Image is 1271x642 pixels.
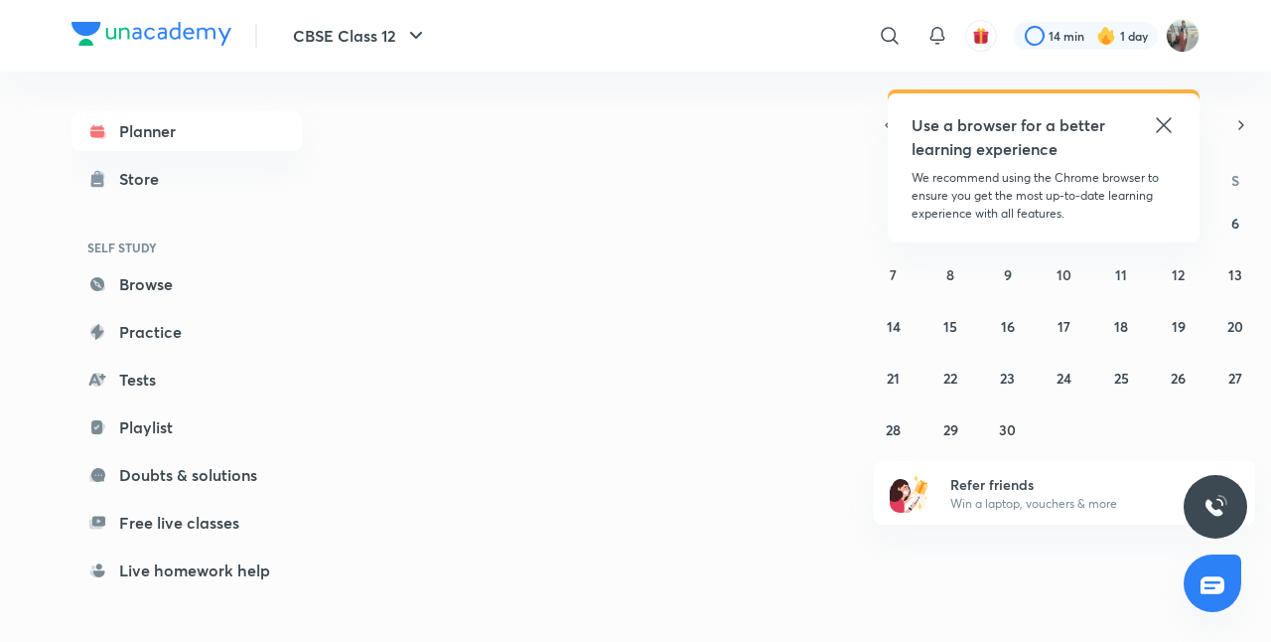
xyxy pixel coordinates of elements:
[1228,265,1242,284] abbr: September 13, 2025
[71,231,302,264] h6: SELF STUDY
[1049,258,1080,290] button: September 10, 2025
[934,362,966,394] button: September 22, 2025
[1163,362,1195,394] button: September 26, 2025
[912,169,1176,223] p: We recommend using the Chrome browser to ensure you get the most up-to-date learning experience w...
[1115,265,1127,284] abbr: September 11, 2025
[1172,317,1186,336] abbr: September 19, 2025
[992,310,1024,342] button: September 16, 2025
[886,420,901,439] abbr: September 28, 2025
[1057,265,1071,284] abbr: September 10, 2025
[1231,171,1239,190] abbr: Saturday
[1105,310,1137,342] button: September 18, 2025
[1001,317,1015,336] abbr: September 16, 2025
[71,312,302,352] a: Practice
[71,551,302,590] a: Live homework help
[878,413,910,445] button: September 28, 2025
[999,420,1016,439] abbr: September 30, 2025
[912,113,1109,161] h5: Use a browser for a better learning experience
[1231,214,1239,233] abbr: September 6, 2025
[972,27,990,45] img: avatar
[878,310,910,342] button: September 14, 2025
[934,258,966,290] button: September 8, 2025
[950,474,1195,495] h6: Refer friends
[1004,265,1012,284] abbr: September 9, 2025
[1114,369,1129,388] abbr: September 25, 2025
[887,317,901,336] abbr: September 14, 2025
[1057,369,1071,388] abbr: September 24, 2025
[281,16,440,56] button: CBSE Class 12
[946,265,954,284] abbr: September 8, 2025
[934,413,966,445] button: September 29, 2025
[1219,362,1251,394] button: September 27, 2025
[1058,317,1070,336] abbr: September 17, 2025
[71,503,302,543] a: Free live classes
[992,258,1024,290] button: September 9, 2025
[71,22,231,51] a: Company Logo
[1219,258,1251,290] button: September 13, 2025
[71,455,302,495] a: Doubts & solutions
[71,360,302,400] a: Tests
[890,473,929,513] img: referral
[1163,258,1195,290] button: September 12, 2025
[943,317,957,336] abbr: September 15, 2025
[119,167,171,191] div: Store
[1000,369,1015,388] abbr: September 23, 2025
[1049,362,1080,394] button: September 24, 2025
[1114,317,1128,336] abbr: September 18, 2025
[71,159,302,199] a: Store
[1166,19,1200,53] img: Harshi Singh
[1228,369,1242,388] abbr: September 27, 2025
[71,407,302,447] a: Playlist
[1219,310,1251,342] button: September 20, 2025
[71,22,231,46] img: Company Logo
[1172,265,1185,284] abbr: September 12, 2025
[1203,495,1227,519] img: ttu
[878,258,910,290] button: September 7, 2025
[965,20,997,52] button: avatar
[1227,317,1243,336] abbr: September 20, 2025
[1096,26,1116,46] img: streak
[950,495,1195,513] p: Win a laptop, vouchers & more
[943,420,958,439] abbr: September 29, 2025
[992,362,1024,394] button: September 23, 2025
[943,369,957,388] abbr: September 22, 2025
[1171,369,1186,388] abbr: September 26, 2025
[71,111,302,151] a: Planner
[890,265,897,284] abbr: September 7, 2025
[1105,362,1137,394] button: September 25, 2025
[1163,310,1195,342] button: September 19, 2025
[878,362,910,394] button: September 21, 2025
[71,264,302,304] a: Browse
[1049,310,1080,342] button: September 17, 2025
[992,413,1024,445] button: September 30, 2025
[887,369,900,388] abbr: September 21, 2025
[1105,258,1137,290] button: September 11, 2025
[1219,207,1251,239] button: September 6, 2025
[934,310,966,342] button: September 15, 2025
